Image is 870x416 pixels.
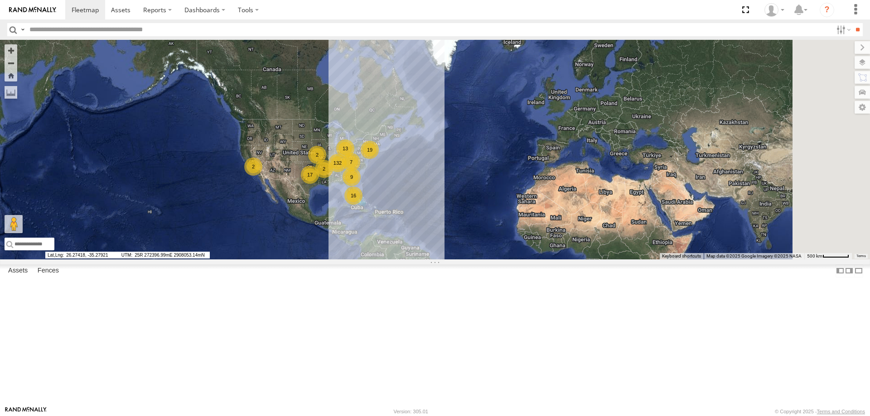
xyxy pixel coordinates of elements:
[761,3,788,17] div: Nele .
[5,407,47,416] a: Visit our Website
[336,139,354,158] div: 13
[807,253,822,258] span: 500 km
[845,264,854,277] label: Dock Summary Table to the Right
[836,264,845,277] label: Dock Summary Table to the Left
[856,254,866,258] a: Terms
[9,7,56,13] img: rand-logo.svg
[5,215,23,233] button: Drag Pegman onto the map to open Street View
[833,23,852,36] label: Search Filter Options
[342,153,360,171] div: 7
[854,264,863,277] label: Hide Summary Table
[775,409,865,414] div: © Copyright 2025 -
[394,409,428,414] div: Version: 305.01
[5,69,17,81] button: Zoom Home
[5,86,17,99] label: Measure
[343,168,361,186] div: 9
[19,23,26,36] label: Search Query
[804,253,852,259] button: Map Scale: 500 km per 55 pixels
[5,57,17,69] button: Zoom out
[662,253,701,259] button: Keyboard shortcuts
[820,3,834,17] i: ?
[45,252,118,258] span: 26.27418, -35.27921
[817,409,865,414] a: Terms and Conditions
[329,154,347,172] div: 132
[315,160,333,178] div: 2
[706,253,802,258] span: Map data ©2025 Google Imagery ©2025 NASA
[301,166,319,184] div: 17
[33,264,63,277] label: Fences
[308,146,326,164] div: 2
[855,101,870,114] label: Map Settings
[119,252,210,258] span: 25R 272396.99mE 2908053.14mN
[5,44,17,57] button: Zoom in
[244,158,262,176] div: 2
[344,186,362,205] div: 16
[4,264,32,277] label: Assets
[361,141,379,159] div: 19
